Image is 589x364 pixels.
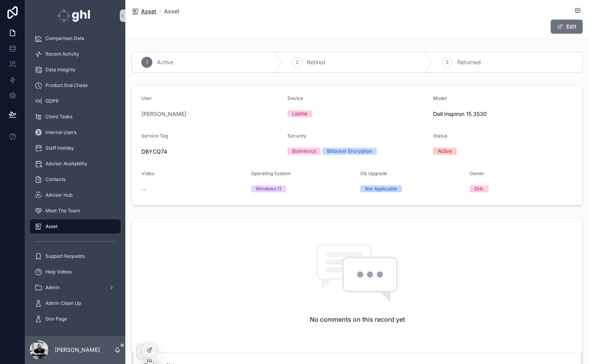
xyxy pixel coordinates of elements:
span: Dev Page [45,316,67,322]
span: Device [287,95,303,101]
div: GHL [474,185,484,192]
span: Owner [470,170,484,176]
a: GDPR [30,94,121,108]
span: 1 [146,59,148,65]
span: Product End Chase [45,82,88,89]
button: Edit [551,20,583,34]
span: Service Tag [141,133,168,139]
a: Product End Chase [30,78,121,92]
span: Contacts [45,176,65,183]
div: Active [438,148,452,155]
span: Dell Inspiron 15 3530 [433,110,573,118]
a: Meet The Team [30,204,121,218]
span: Adviser Hub [45,192,72,198]
a: Admin [30,281,121,295]
span: Security [287,133,306,139]
a: Comparison Data [30,31,121,45]
span: Status [433,133,447,139]
span: DBYCQ74 [141,148,281,156]
span: Meet The Team [45,208,80,214]
a: Help Videos [30,265,121,279]
span: Operating System [251,170,291,176]
a: Adviser Hub [30,188,121,202]
span: Asset [45,223,58,230]
span: -- [141,185,146,193]
a: Data Integrity [30,63,121,77]
a: Internal Users [30,125,121,139]
div: Laptop [292,110,307,117]
span: Active [157,58,173,66]
span: OS Upgrade [360,170,387,176]
a: [PERSON_NAME] [141,110,186,118]
a: Admin Clean Up [30,296,121,310]
a: Client Tasks [30,110,121,124]
a: Contacts [30,172,121,187]
div: Bitlocker Encryption [327,148,372,155]
span: 2 [296,59,298,65]
div: scrollable content [25,31,125,336]
span: Admin [45,284,60,291]
a: Adviser Availability [30,157,121,171]
a: Support Requests [30,249,121,263]
span: Recent Activity [45,51,79,57]
a: Asset [30,219,121,234]
span: Admin Clean Up [45,300,81,306]
span: User [141,95,152,101]
p: [PERSON_NAME] [55,346,100,354]
a: Asset [164,7,179,15]
a: Recent Activity [30,47,121,61]
span: Comparison Data [45,35,84,42]
span: GDPR [45,98,59,104]
span: Internal Users [45,129,76,136]
a: Dev Page [30,312,121,326]
span: Client Tasks [45,114,72,120]
img: App logo [58,9,92,22]
div: Biometrics [292,148,316,155]
span: Help Videos [45,269,72,275]
span: Adviser Availability [45,161,87,167]
span: Asset [141,7,156,15]
span: Staff Holiday [45,145,74,151]
h2: No comments on this record yet [310,315,405,324]
span: Retired [307,58,325,66]
a: Staff Holiday [30,141,121,155]
span: Support Requests [45,253,85,259]
span: 3 [446,59,448,65]
span: Model [433,95,447,101]
a: Asset [132,7,156,15]
span: Data Integrity [45,67,76,73]
span: Video [141,170,154,176]
span: Returned [457,58,481,66]
div: Not Applicable [365,185,397,192]
div: Windows 11 [256,185,281,192]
